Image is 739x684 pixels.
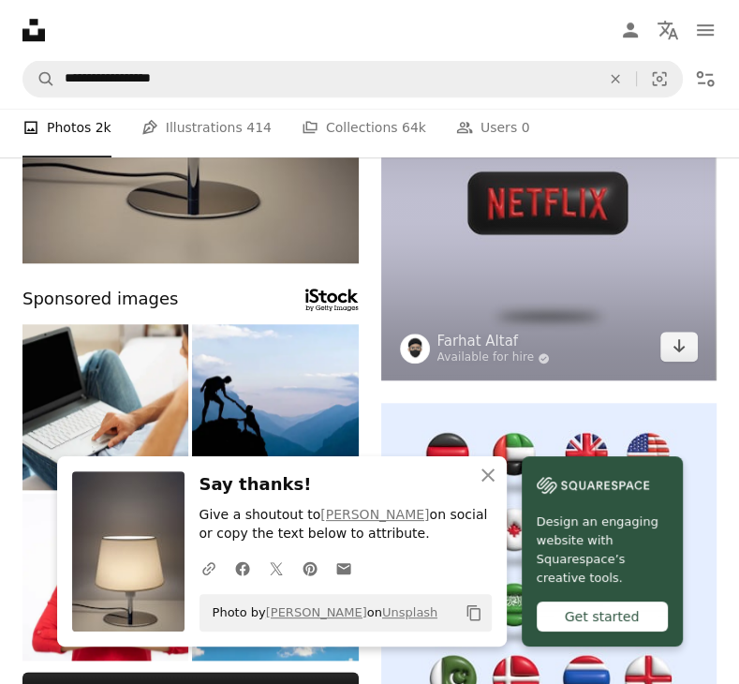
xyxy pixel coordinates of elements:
[302,97,426,157] a: Collections 64k
[687,11,724,49] button: Menu
[22,494,188,660] img: Portrait young woman - stock photo
[400,334,430,364] img: Go to Farhat Altaf's profile
[226,549,259,587] a: Share on Facebook
[200,506,492,543] p: Give a shoutout to on social or copy the text below to attribute.
[259,549,293,587] a: Share on Twitter
[23,61,55,97] button: Search Unsplash
[649,11,687,49] button: Language
[141,97,272,157] a: Illustrations 414
[437,350,551,365] a: Available for hire
[402,117,426,138] span: 64k
[203,598,438,628] span: Photo by on
[381,204,717,221] a: a red netflix sign with the word netflix on it
[246,117,272,138] span: 414
[192,324,358,490] img: Teamwork couple climbing helping hand
[293,549,327,587] a: Share on Pinterest
[456,97,530,157] a: Users 0
[522,117,530,138] span: 0
[382,605,437,619] a: Unsplash
[595,61,636,97] button: Clear
[22,60,683,97] form: Find visuals sitewide
[522,456,683,647] a: Design an engaging website with Squarespace’s creative tools.Get started
[537,471,649,499] img: file-1606177908946-d1eed1cbe4f5image
[327,549,361,587] a: Share over email
[381,45,717,381] img: a red netflix sign with the word netflix on it
[687,60,724,97] button: Filters
[266,605,367,619] a: [PERSON_NAME]
[22,324,188,490] img: Closeup of guy working on a laptop indoor
[437,332,551,350] a: Farhat Altaf
[320,507,429,522] a: [PERSON_NAME]
[537,513,668,587] span: Design an engaging website with Squarespace’s creative tools.
[22,19,45,41] a: Home — Unsplash
[200,471,492,498] h3: Say thanks!
[612,11,649,49] a: Log in / Sign up
[22,286,178,313] span: Sponsored images
[660,332,698,362] a: Download
[458,597,490,629] button: Copy to clipboard
[537,602,668,632] div: Get started
[637,61,682,97] button: Visual search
